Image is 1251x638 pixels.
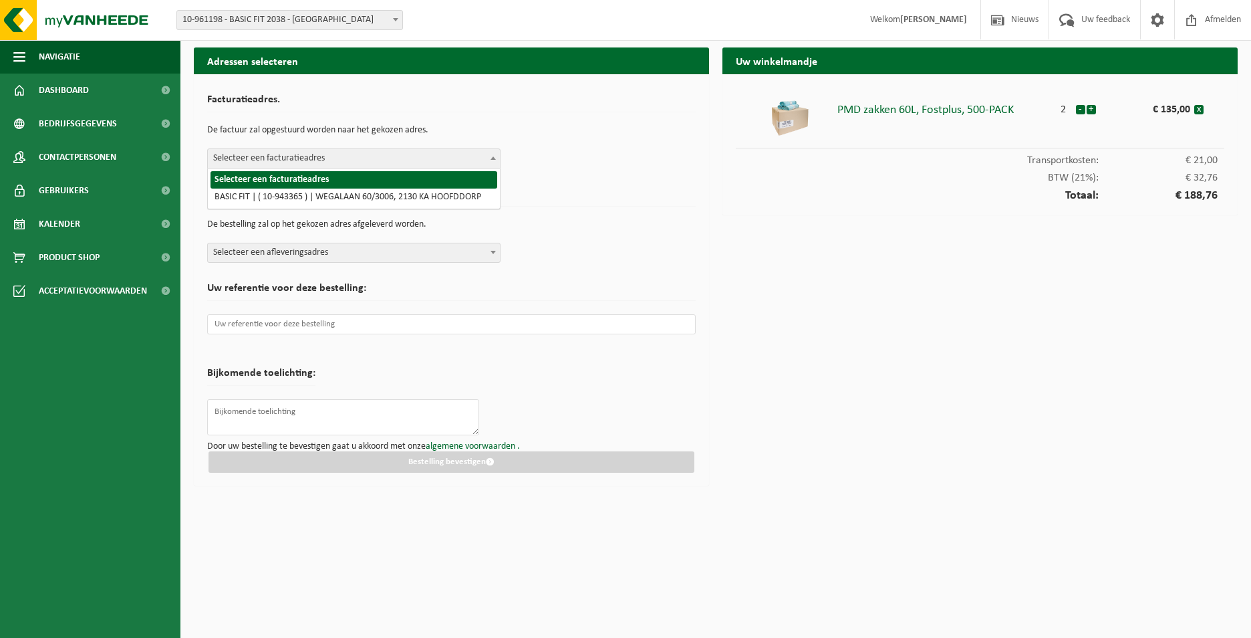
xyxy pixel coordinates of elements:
span: 10-961198 - BASIC FIT 2038 - BRUSSEL [177,11,402,29]
span: Navigatie [39,40,80,74]
button: Bestelling bevestigen [208,451,694,473]
span: Selecteer een afleveringsadres [208,243,500,262]
button: + [1087,105,1096,114]
h2: Bijkomende toelichting: [207,368,315,386]
span: € 188,76 [1099,190,1218,202]
h2: Facturatieadres. [207,94,696,112]
div: 2 [1051,98,1075,115]
p: De factuur zal opgestuurd worden naar het gekozen adres. [207,119,696,142]
img: 01-000493 [770,98,810,138]
h2: Adressen selecteren [194,47,709,74]
h2: Uw winkelmandje [722,47,1238,74]
strong: [PERSON_NAME] [900,15,967,25]
span: € 21,00 [1099,155,1218,166]
span: Kalender [39,207,80,241]
span: Selecteer een facturatieadres [207,148,501,169]
p: De bestelling zal op het gekozen adres afgeleverd worden. [207,213,696,236]
div: BTW (21%): [736,166,1224,183]
div: Totaal: [736,183,1224,202]
span: Selecteer een facturatieadres [208,149,500,168]
span: Contactpersonen [39,140,116,174]
span: Dashboard [39,74,89,107]
span: Selecteer een afleveringsadres [207,243,501,263]
div: € 135,00 [1123,98,1194,115]
span: Gebruikers [39,174,89,207]
p: Door uw bestelling te bevestigen gaat u akkoord met onze [207,442,696,451]
span: 10-961198 - BASIC FIT 2038 - BRUSSEL [176,10,403,30]
div: Transportkosten: [736,148,1224,166]
input: Uw referentie voor deze bestelling [207,314,696,334]
span: Bedrijfsgegevens [39,107,117,140]
button: - [1076,105,1085,114]
li: Selecteer een facturatieadres [211,171,497,189]
div: PMD zakken 60L, Fostplus, 500-PACK [837,98,1051,116]
a: algemene voorwaarden . [426,441,520,451]
li: BASIC FIT | ( 10-943365 ) | WEGALAAN 60/3006, 2130 KA HOOFDDORP [211,189,497,206]
h2: Uw referentie voor deze bestelling: [207,283,696,301]
span: Product Shop [39,241,100,274]
span: € 32,76 [1099,173,1218,183]
span: Acceptatievoorwaarden [39,274,147,308]
button: x [1194,105,1204,114]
